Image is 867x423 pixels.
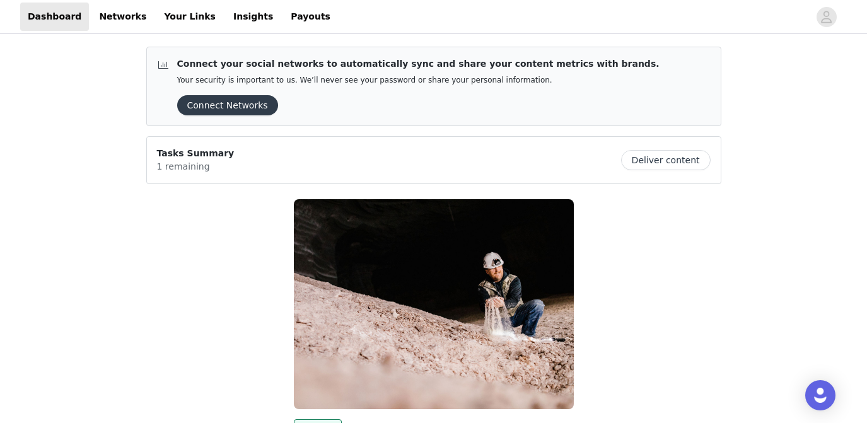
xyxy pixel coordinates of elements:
p: Tasks Summary [157,147,235,160]
a: Insights [226,3,281,31]
div: Open Intercom Messenger [805,380,835,410]
p: Your security is important to us. We’ll never see your password or share your personal information. [177,76,660,85]
p: Connect your social networks to automatically sync and share your content metrics with brands. [177,57,660,71]
a: Payouts [283,3,338,31]
a: Your Links [156,3,223,31]
a: Dashboard [20,3,89,31]
div: avatar [820,7,832,27]
img: Real Salt [294,199,574,409]
button: Deliver content [621,150,711,170]
p: 1 remaining [157,160,235,173]
button: Connect Networks [177,95,278,115]
a: Networks [91,3,154,31]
